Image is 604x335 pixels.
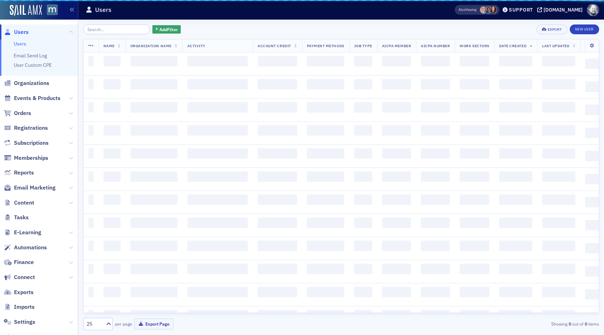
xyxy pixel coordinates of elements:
[307,56,344,66] span: ‌
[480,6,487,14] span: Dee Sullivan
[354,79,372,90] span: ‌
[258,310,297,320] span: ‌
[130,171,178,182] span: ‌
[499,310,532,320] span: ‌
[499,194,532,205] span: ‌
[542,218,575,228] span: ‌
[88,218,94,228] span: ‌
[130,194,178,205] span: ‌
[421,194,450,205] span: ‌
[103,171,121,182] span: ‌
[583,321,588,327] strong: 0
[10,5,42,16] a: SailAMX
[88,125,94,136] span: ‌
[4,273,35,281] a: Connect
[103,264,121,274] span: ‌
[42,5,58,16] a: View Homepage
[354,171,372,182] span: ‌
[499,79,532,90] span: ‌
[130,43,172,48] span: Organization Name
[88,102,94,113] span: ‌
[88,310,94,320] span: ‌
[4,258,34,266] a: Finance
[307,287,344,297] span: ‌
[354,102,372,113] span: ‌
[509,7,533,13] div: Support
[14,318,35,326] span: Settings
[187,56,248,66] span: ‌
[187,43,206,48] span: Activity
[542,171,575,182] span: ‌
[542,194,575,205] span: ‌
[4,303,35,311] a: Imports
[382,148,411,159] span: ‌
[567,321,572,327] strong: 0
[421,79,450,90] span: ‌
[130,264,178,274] span: ‌
[258,43,291,48] span: Account Credit
[542,310,575,320] span: ‌
[14,139,49,147] span: Subscriptions
[87,320,102,328] div: 25
[542,125,575,136] span: ‌
[421,310,450,320] span: ‌
[4,184,56,192] a: Email Marketing
[382,194,411,205] span: ‌
[4,124,48,132] a: Registrations
[542,102,575,113] span: ‌
[499,125,532,136] span: ‌
[103,241,121,251] span: ‌
[14,62,52,68] a: User Custom CPE
[307,264,344,274] span: ‌
[14,94,60,102] span: Events & Products
[499,148,532,159] span: ‌
[4,94,60,102] a: Events & Products
[4,109,31,117] a: Orders
[460,194,489,205] span: ‌
[103,43,115,48] span: Name
[258,56,297,66] span: ‌
[187,287,248,297] span: ‌
[14,244,47,251] span: Automations
[499,264,532,274] span: ‌
[88,171,94,182] span: ‌
[354,218,372,228] span: ‌
[103,218,121,228] span: ‌
[4,79,49,87] a: Organizations
[14,303,35,311] span: Imports
[460,171,489,182] span: ‌
[460,125,489,136] span: ‌
[499,102,532,113] span: ‌
[103,79,121,90] span: ‌
[187,79,248,90] span: ‌
[14,229,41,236] span: E-Learning
[14,214,29,221] span: Tasks
[382,56,411,66] span: ‌
[115,321,132,327] label: per page
[542,264,575,274] span: ‌
[421,264,450,274] span: ‌
[537,24,567,34] button: Export
[14,258,34,266] span: Finance
[544,7,583,13] div: [DOMAIN_NAME]
[382,171,411,182] span: ‌
[421,218,450,228] span: ‌
[307,148,344,159] span: ‌
[88,264,94,274] span: ‌
[542,79,575,90] span: ‌
[307,43,344,48] span: Payment Methods
[130,241,178,251] span: ‌
[460,241,489,251] span: ‌
[542,287,575,297] span: ‌
[460,287,489,297] span: ‌
[587,4,599,16] span: Profile
[4,229,41,236] a: E-Learning
[14,79,49,87] span: Organizations
[354,56,372,66] span: ‌
[485,6,492,14] span: Chris Dougherty
[499,218,532,228] span: ‌
[460,102,489,113] span: ‌
[258,171,297,182] span: ‌
[258,79,297,90] span: ‌
[103,310,121,320] span: ‌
